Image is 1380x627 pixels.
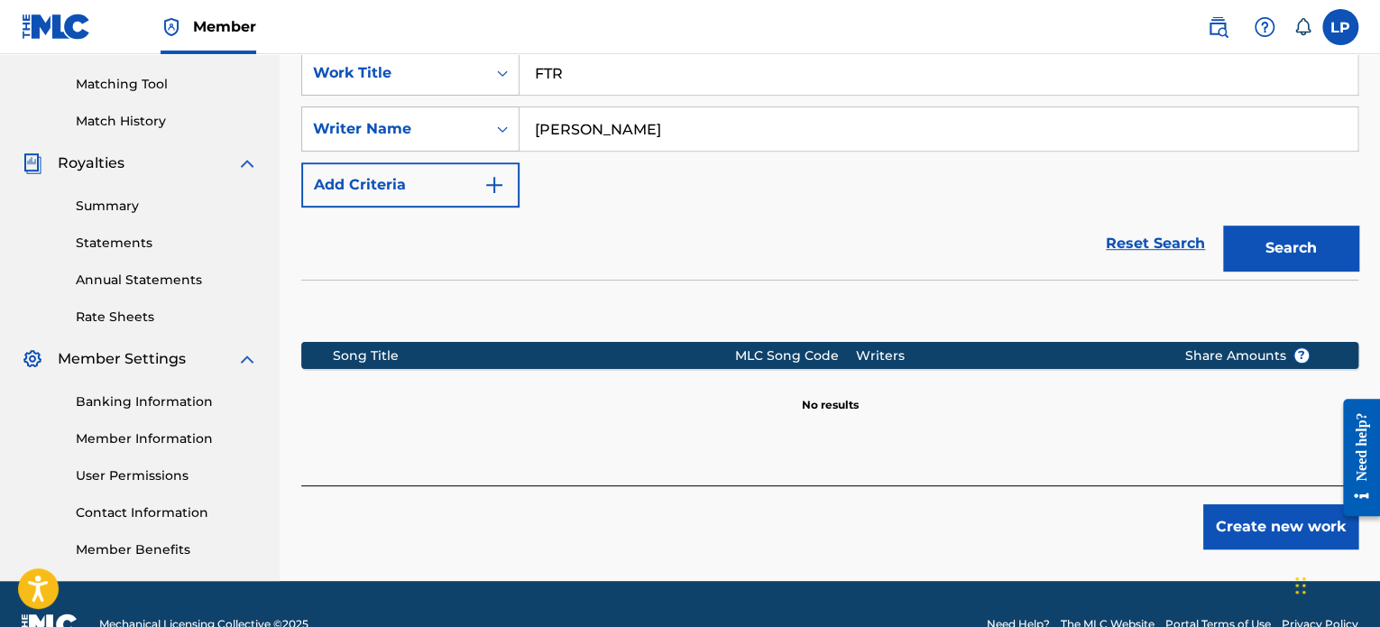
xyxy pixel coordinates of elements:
[76,234,258,253] a: Statements
[161,16,182,38] img: Top Rightsholder
[236,152,258,174] img: expand
[1223,226,1358,271] button: Search
[76,429,258,448] a: Member Information
[76,466,258,485] a: User Permissions
[76,503,258,522] a: Contact Information
[301,51,1358,280] form: Search Form
[1097,224,1214,263] a: Reset Search
[236,348,258,370] img: expand
[1254,16,1275,38] img: help
[1329,385,1380,530] iframe: Resource Center
[856,346,1157,365] div: Writers
[1290,540,1380,627] iframe: Chat Widget
[1293,18,1311,36] div: Notifications
[193,16,256,37] span: Member
[76,75,258,94] a: Matching Tool
[1322,9,1358,45] div: User Menu
[1185,346,1310,365] span: Share Amounts
[76,197,258,216] a: Summary
[22,14,91,40] img: MLC Logo
[735,346,856,365] div: MLC Song Code
[76,271,258,290] a: Annual Statements
[22,152,43,174] img: Royalties
[22,348,43,370] img: Member Settings
[58,152,124,174] span: Royalties
[313,62,475,84] div: Work Title
[333,346,735,365] div: Song Title
[1294,348,1309,363] span: ?
[802,375,859,413] p: No results
[58,348,186,370] span: Member Settings
[483,174,505,196] img: 9d2ae6d4665cec9f34b9.svg
[301,162,520,207] button: Add Criteria
[1207,16,1228,38] img: search
[76,540,258,559] a: Member Benefits
[1200,9,1236,45] a: Public Search
[313,118,475,140] div: Writer Name
[1295,558,1306,613] div: Drag
[76,308,258,327] a: Rate Sheets
[76,112,258,131] a: Match History
[1203,504,1358,549] button: Create new work
[76,392,258,411] a: Banking Information
[1247,9,1283,45] div: Help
